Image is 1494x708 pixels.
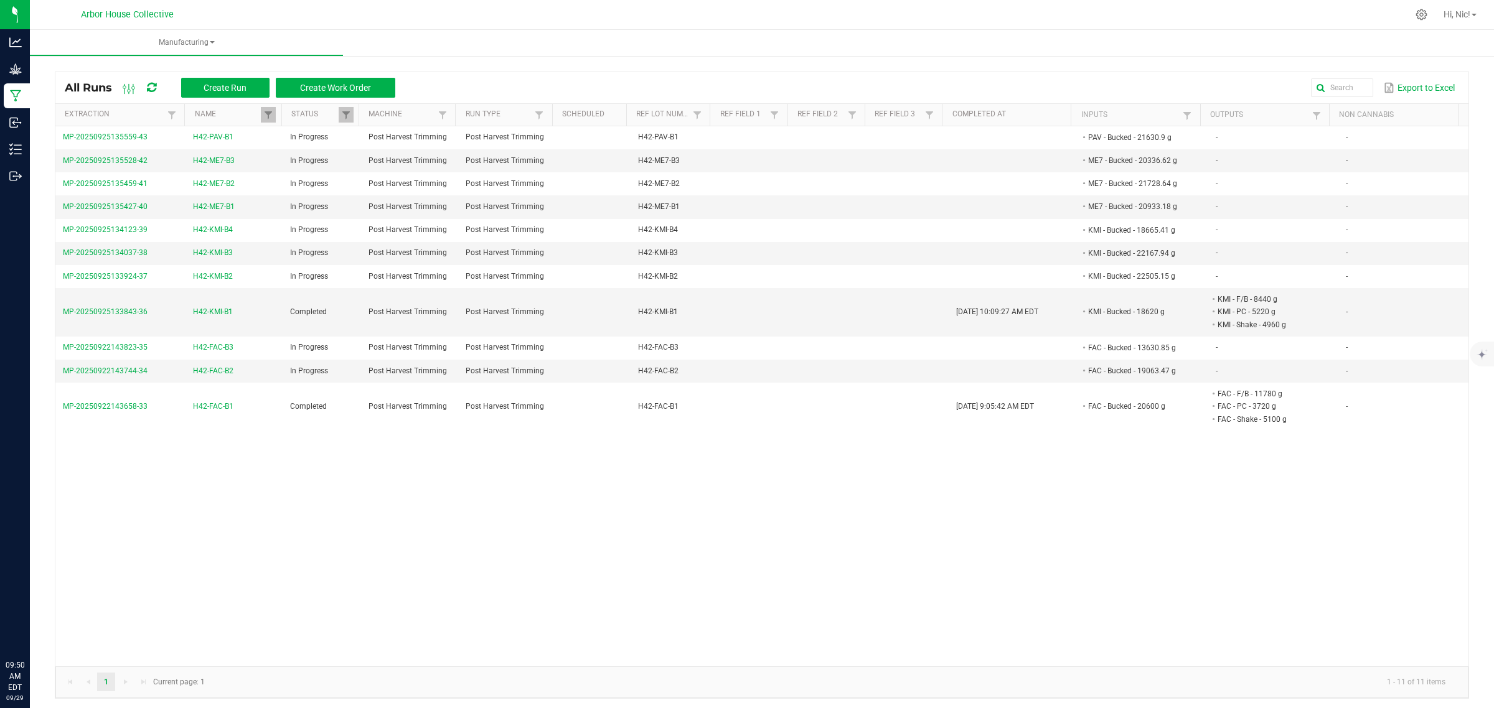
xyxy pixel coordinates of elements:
[300,83,371,93] span: Create Work Order
[63,202,148,211] span: MP-20250925135427-40
[193,201,235,213] span: H42-ME7-B1
[1338,149,1468,172] td: -
[1216,388,1318,400] li: FAC - F/B - 11780 g
[369,202,447,211] span: Post Harvest Trimming
[181,78,270,98] button: Create Run
[9,90,22,102] inline-svg: Manufacturing
[63,156,148,165] span: MP-20250925135528-42
[1216,319,1318,331] li: KMI - Shake - 4960 g
[956,402,1034,411] span: [DATE] 9:05:42 AM EDT
[532,107,547,123] a: Filter
[63,272,148,281] span: MP-20250925133924-37
[720,109,768,119] a: Ref Field 1Sortable
[636,109,690,119] a: Ref Lot NumberSortable
[63,248,148,257] span: MP-20250925134037-38
[638,402,679,411] span: H42-FAC-B1
[466,156,544,165] span: Post Harvest Trimming
[290,272,328,281] span: In Progress
[339,107,354,123] a: Filter
[1338,360,1468,383] td: -
[466,343,544,352] span: Post Harvest Trimming
[1216,413,1318,426] li: FAC - Shake - 5100 g
[193,271,233,282] span: H42-KMI-B2
[562,109,622,119] a: ScheduledSortable
[369,307,447,316] span: Post Harvest Trimming
[290,179,328,188] span: In Progress
[290,202,328,211] span: In Progress
[97,673,115,691] a: Page 1
[290,133,328,141] span: In Progress
[1338,172,1468,195] td: -
[1216,293,1318,305] li: KMI - F/B - 8440 g
[369,366,447,375] span: Post Harvest Trimming
[290,225,328,234] span: In Progress
[63,307,148,316] span: MP-20250925133843-36
[1338,265,1468,288] td: -
[9,116,22,129] inline-svg: Inbound
[1338,219,1468,242] td: -
[956,307,1038,316] span: [DATE] 10:09:27 AM EDT
[369,156,447,165] span: Post Harvest Trimming
[9,143,22,156] inline-svg: Inventory
[193,247,233,259] span: H42-KMI-B3
[193,155,235,167] span: H42-ME7-B3
[9,63,22,75] inline-svg: Grow
[30,37,343,48] span: Manufacturing
[193,365,233,377] span: H42-FAC-B2
[63,179,148,188] span: MP-20250925135459-41
[290,402,327,411] span: Completed
[638,343,679,352] span: H42-FAC-B3
[466,307,544,316] span: Post Harvest Trimming
[55,666,1468,698] kendo-pager: Current page: 1
[1414,9,1429,21] div: Manage settings
[1086,400,1189,412] li: FAC - Bucked - 20600 g
[9,36,22,49] inline-svg: Analytics
[638,202,680,211] span: H42-ME7-B1
[1208,126,1338,149] td: -
[466,248,544,257] span: Post Harvest Trimming
[466,109,532,119] a: Run TypeSortable
[638,248,678,257] span: H42-KMI-B3
[638,366,679,375] span: H42-FAC-B2
[1309,108,1324,123] a: Filter
[369,133,447,141] span: Post Harvest Trimming
[466,402,544,411] span: Post Harvest Trimming
[1329,104,1458,126] th: Non Cannabis
[1208,265,1338,288] td: -
[290,366,328,375] span: In Progress
[638,272,678,281] span: H42-KMI-B2
[290,307,327,316] span: Completed
[1086,365,1189,377] li: FAC - Bucked - 19063.47 g
[212,672,1455,692] kendo-pager-info: 1 - 11 of 11 items
[466,366,544,375] span: Post Harvest Trimming
[638,179,680,188] span: H42-ME7-B2
[290,248,328,257] span: In Progress
[6,693,24,702] p: 09/29
[1338,242,1468,265] td: -
[767,107,782,123] a: Filter
[638,156,680,165] span: H42-ME7-B3
[63,343,148,352] span: MP-20250922143823-35
[638,133,679,141] span: H42-PAV-B1
[193,178,235,190] span: H42-ME7-B2
[204,83,247,93] span: Create Run
[1208,149,1338,172] td: -
[1086,131,1189,144] li: PAV - Bucked - 21630.9 g
[81,9,174,20] span: Arbor House Collective
[30,30,343,56] a: Manufacturing
[1071,104,1200,126] th: Inputs
[12,608,50,646] iframe: Resource center
[291,109,339,119] a: StatusSortable
[63,366,148,375] span: MP-20250922143744-34
[63,402,148,411] span: MP-20250922143658-33
[65,77,405,98] div: All Runs
[195,109,261,119] a: NameSortable
[1086,177,1189,190] li: ME7 - Bucked - 21728.64 g
[369,225,447,234] span: Post Harvest Trimming
[63,133,148,141] span: MP-20250925135559-43
[193,306,233,318] span: H42-KMI-B1
[1208,172,1338,195] td: -
[1086,342,1189,354] li: FAC - Bucked - 13630.85 g
[1086,247,1189,259] li: KMI - Bucked - 22167.94 g
[922,107,937,123] a: Filter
